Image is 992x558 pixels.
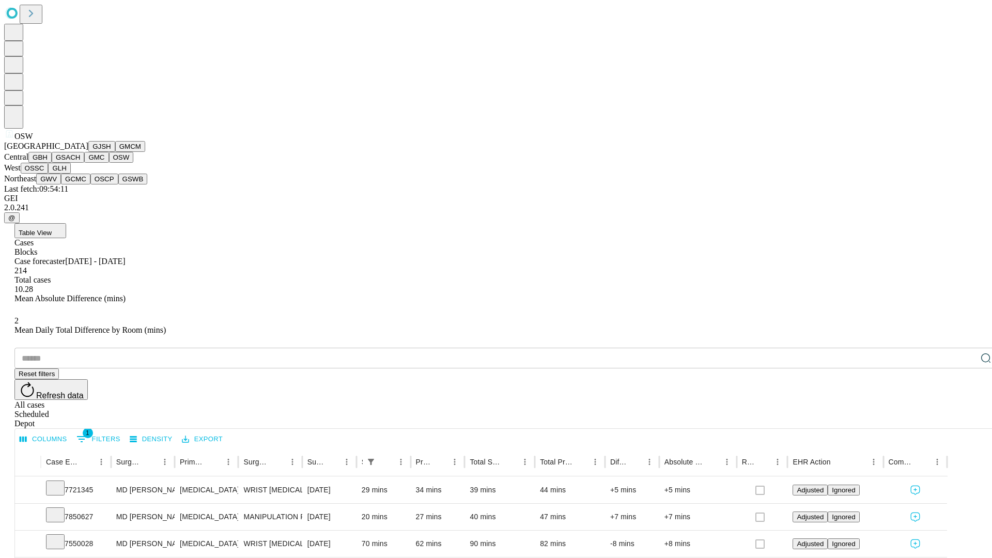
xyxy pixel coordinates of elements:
button: Menu [285,455,300,469]
span: 1 [83,428,93,438]
div: Case Epic Id [46,458,79,466]
button: GMC [84,152,109,163]
button: GMCM [115,141,145,152]
button: Ignored [828,512,859,522]
div: Difference [610,458,627,466]
div: [DATE] [307,531,351,557]
span: Ignored [832,540,855,548]
button: Sort [207,455,221,469]
span: Mean Absolute Difference (mins) [14,294,126,303]
button: Sort [756,455,770,469]
button: Ignored [828,485,859,495]
div: 34 mins [416,477,460,503]
div: +8 mins [664,531,732,557]
div: Absolute Difference [664,458,704,466]
div: MD [PERSON_NAME] [116,477,169,503]
button: GSWB [118,174,148,184]
button: Sort [80,455,94,469]
div: -8 mins [610,531,654,557]
button: GWV [36,174,61,184]
div: Surgery Name [243,458,269,466]
button: Sort [832,455,846,469]
button: Menu [394,455,408,469]
button: Expand [20,508,36,526]
div: Scheduled In Room Duration [362,458,363,466]
span: West [4,163,21,172]
div: 7550028 [46,531,106,557]
button: Select columns [17,431,70,447]
span: OSW [14,132,33,141]
button: @ [4,212,20,223]
button: Expand [20,482,36,500]
button: Adjusted [793,538,828,549]
div: [DATE] [307,504,351,530]
button: Menu [720,455,734,469]
div: GEI [4,194,988,203]
span: [DATE] - [DATE] [65,257,125,266]
div: 90 mins [470,531,530,557]
button: Adjusted [793,512,828,522]
div: 70 mins [362,531,406,557]
button: Sort [433,455,447,469]
div: 7850627 [46,504,106,530]
div: MANIPULATION FINGER JOINT UNDER ANESTHESIA [243,504,297,530]
button: Sort [574,455,588,469]
span: Adjusted [797,540,824,548]
button: Expand [20,535,36,553]
div: [MEDICAL_DATA] [180,504,233,530]
button: Menu [588,455,602,469]
div: +7 mins [664,504,732,530]
span: 2 [14,316,19,325]
button: Menu [642,455,657,469]
button: Sort [143,455,158,469]
button: Sort [503,455,518,469]
button: Show filters [74,431,123,447]
div: Surgery Date [307,458,324,466]
div: 82 mins [540,531,600,557]
div: 29 mins [362,477,406,503]
button: Export [179,431,225,447]
div: WRIST [MEDICAL_DATA] SURGERY RELEASE TRANSVERSE [MEDICAL_DATA] LIGAMENT [243,477,297,503]
span: Last fetch: 09:54:11 [4,184,68,193]
span: Ignored [832,486,855,494]
span: Table View [19,229,52,237]
button: Sort [325,455,339,469]
button: Refresh data [14,379,88,400]
button: Menu [94,455,109,469]
button: GCMC [61,174,90,184]
span: Northeast [4,174,36,183]
div: Total Scheduled Duration [470,458,502,466]
div: 44 mins [540,477,600,503]
button: Menu [447,455,462,469]
div: MD [PERSON_NAME] [116,531,169,557]
button: Menu [866,455,881,469]
button: OSCP [90,174,118,184]
button: Sort [628,455,642,469]
button: OSSC [21,163,49,174]
div: Surgeon Name [116,458,142,466]
button: Menu [770,455,785,469]
div: [DATE] [307,477,351,503]
span: Reset filters [19,370,55,378]
div: +5 mins [664,477,732,503]
span: Adjusted [797,513,824,521]
button: Adjusted [793,485,828,495]
div: Total Predicted Duration [540,458,572,466]
button: GJSH [88,141,115,152]
button: Sort [916,455,930,469]
button: Table View [14,223,66,238]
button: Sort [379,455,394,469]
div: 39 mins [470,477,530,503]
div: 47 mins [540,504,600,530]
span: Mean Daily Total Difference by Room (mins) [14,326,166,334]
span: Adjusted [797,486,824,494]
button: GBH [28,152,52,163]
span: Total cases [14,275,51,284]
button: Sort [705,455,720,469]
div: Primary Service [180,458,206,466]
div: 2.0.241 [4,203,988,212]
span: Ignored [832,513,855,521]
div: Comments [889,458,915,466]
button: Menu [518,455,532,469]
div: WRIST [MEDICAL_DATA] SURGERY RELEASE TRANSVERSE [MEDICAL_DATA] LIGAMENT [243,531,297,557]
